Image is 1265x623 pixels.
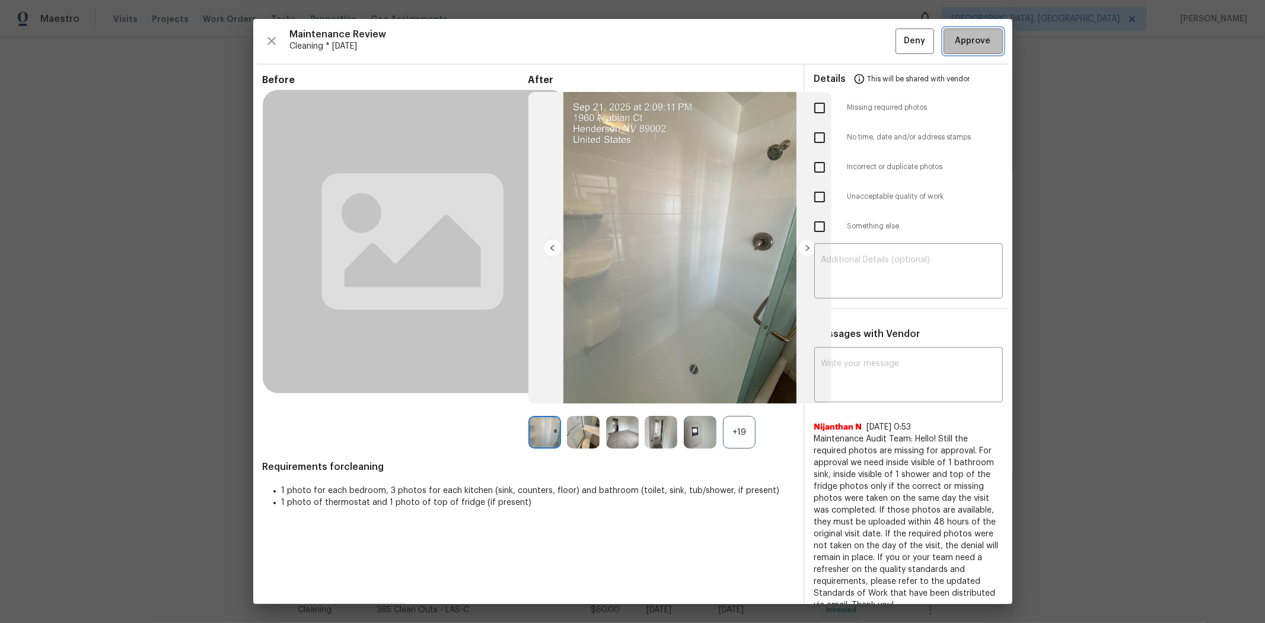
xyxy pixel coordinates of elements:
span: [DATE] 0:53 [867,423,912,431]
button: Deny [896,28,934,54]
div: Unacceptable quality of work [805,182,1012,212]
span: Incorrect or duplicate photos [847,162,1003,172]
span: After [528,74,794,86]
span: Before [263,74,528,86]
span: Unacceptable quality of work [847,192,1003,202]
div: Incorrect or duplicate photos [805,152,1012,182]
span: No time, date and/or address stamps [847,132,1003,142]
button: Approve [944,28,1003,54]
img: right-chevron-button-url [798,239,817,258]
span: Missing required photos [847,103,1003,113]
span: Messages with Vendor [814,329,920,339]
span: Details [814,65,846,93]
span: Cleaning * [DATE] [290,40,896,52]
span: Something else [847,221,1003,231]
img: left-chevron-button-url [543,239,562,258]
span: Maintenance Review [290,28,896,40]
span: Nijanthan N [814,421,862,433]
span: Approve [955,34,991,49]
span: Deny [904,34,925,49]
span: This will be shared with vendor [868,65,970,93]
li: 1 photo for each bedroom, 3 photos for each kitchen (sink, counters, floor) and bathroom (toilet,... [282,485,794,497]
span: Requirements for cleaning [263,461,794,473]
div: No time, date and/or address stamps [805,123,1012,152]
div: +19 [723,416,756,449]
span: Maintenance Audit Team: Hello! Still the required photos are missing for approval. For approval w... [814,433,1003,611]
li: 1 photo of thermostat and 1 photo of top of fridge (if present) [282,497,794,508]
div: Something else [805,212,1012,241]
div: Missing required photos [805,93,1012,123]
